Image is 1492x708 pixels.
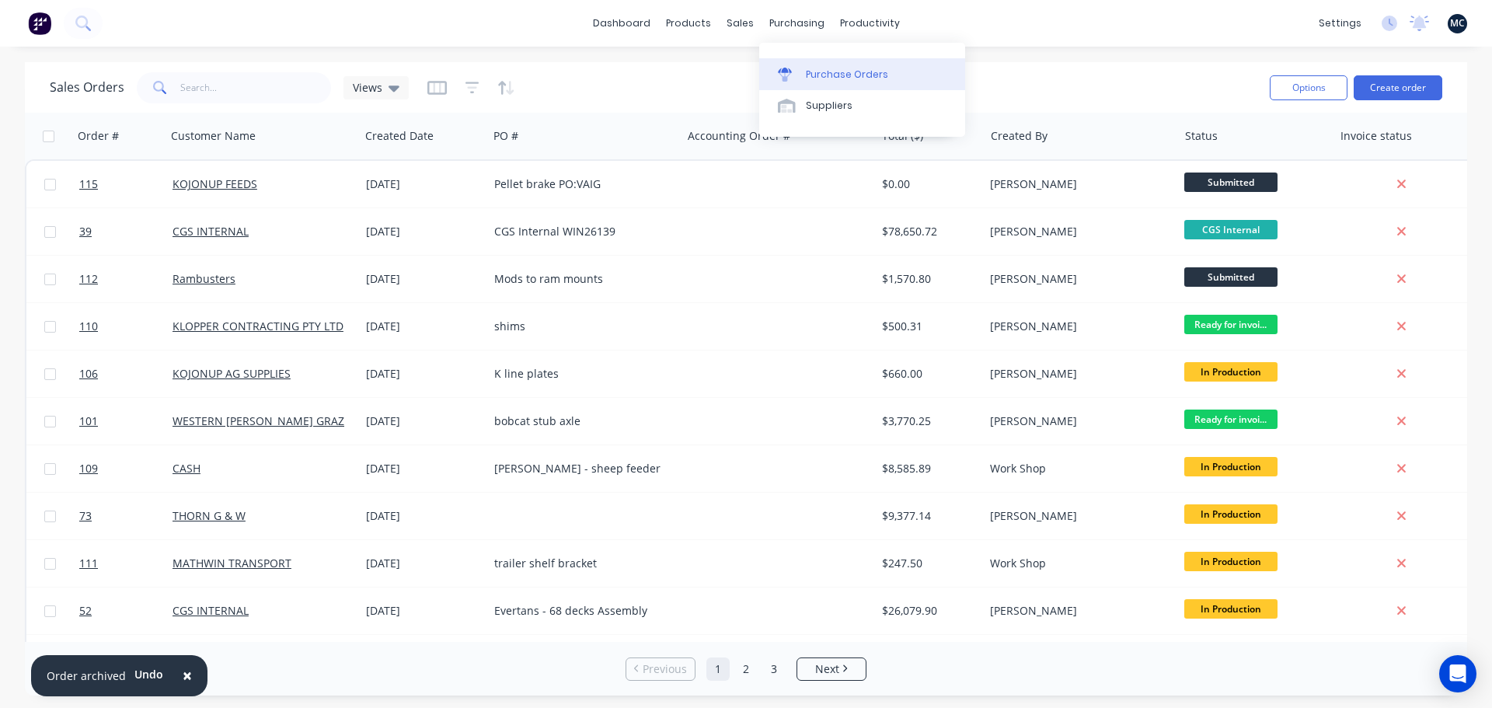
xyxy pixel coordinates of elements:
[990,461,1163,476] div: Work Shop
[494,224,667,239] div: CGS Internal WIN26139
[494,603,667,619] div: Evertans - 68 decks Assembly
[79,508,92,524] span: 73
[494,413,667,429] div: bobcat stub axle
[1340,128,1412,144] div: Invoice status
[47,668,126,684] div: Order archived
[366,603,482,619] div: [DATE]
[167,657,207,695] button: Close
[658,12,719,35] div: products
[882,508,973,524] div: $9,377.14
[1439,655,1476,692] div: Open Intercom Messenger
[50,80,124,95] h1: Sales Orders
[79,224,92,239] span: 39
[173,366,291,381] a: KOJONUP AG SUPPLIES
[79,351,173,397] a: 106
[171,128,256,144] div: Customer Name
[79,256,173,302] a: 112
[990,508,1163,524] div: [PERSON_NAME]
[990,224,1163,239] div: [PERSON_NAME]
[990,271,1163,287] div: [PERSON_NAME]
[366,366,482,382] div: [DATE]
[79,398,173,445] a: 101
[28,12,51,35] img: Factory
[719,12,762,35] div: sales
[990,556,1163,571] div: Work Shop
[882,603,973,619] div: $26,079.90
[797,661,866,677] a: Next page
[882,366,973,382] div: $660.00
[1184,173,1278,192] span: Submitted
[990,319,1163,334] div: [PERSON_NAME]
[991,128,1048,144] div: Created By
[882,224,973,239] div: $78,650.72
[79,588,173,634] a: 52
[1184,599,1278,619] span: In Production
[759,58,965,89] a: Purchase Orders
[1184,220,1278,239] span: CGS Internal
[180,72,332,103] input: Search...
[688,128,790,144] div: Accounting Order #
[882,176,973,192] div: $0.00
[79,445,173,492] a: 109
[1184,267,1278,287] span: Submitted
[494,271,667,287] div: Mods to ram mounts
[882,413,973,429] div: $3,770.25
[494,461,667,476] div: [PERSON_NAME] - sheep feeder
[183,664,192,686] span: ×
[366,176,482,192] div: [DATE]
[882,319,973,334] div: $500.31
[173,603,249,618] a: CGS INTERNAL
[366,319,482,334] div: [DATE]
[762,657,786,681] a: Page 3
[1354,75,1442,100] button: Create order
[366,224,482,239] div: [DATE]
[990,176,1163,192] div: [PERSON_NAME]
[882,271,973,287] div: $1,570.80
[173,271,235,286] a: Rambusters
[1311,12,1369,35] div: settings
[493,128,518,144] div: PO #
[1184,504,1278,524] span: In Production
[494,366,667,382] div: K line plates
[366,271,482,287] div: [DATE]
[173,176,257,191] a: KOJONUP FEEDS
[734,657,758,681] a: Page 2
[990,413,1163,429] div: [PERSON_NAME]
[79,271,98,287] span: 112
[494,556,667,571] div: trailer shelf bracket
[79,366,98,382] span: 106
[494,319,667,334] div: shims
[79,635,173,682] a: 113
[806,68,888,82] div: Purchase Orders
[79,208,173,255] a: 39
[126,663,172,686] button: Undo
[173,461,200,476] a: CASH
[1270,75,1347,100] button: Options
[173,319,343,333] a: KLOPPER CONTRACTING PTY LTD
[832,12,908,35] div: productivity
[79,603,92,619] span: 52
[1184,410,1278,429] span: Ready for invoi...
[79,540,173,587] a: 111
[353,79,382,96] span: Views
[78,128,119,144] div: Order #
[619,657,873,681] ul: Pagination
[626,661,695,677] a: Previous page
[173,556,291,570] a: MATHWIN TRANSPORT
[173,413,364,428] a: WESTERN [PERSON_NAME] GRAZING
[706,657,730,681] a: Page 1 is your current page
[79,461,98,476] span: 109
[366,556,482,571] div: [DATE]
[1184,457,1278,476] span: In Production
[79,413,98,429] span: 101
[79,303,173,350] a: 110
[79,319,98,334] span: 110
[990,366,1163,382] div: [PERSON_NAME]
[1184,552,1278,571] span: In Production
[882,461,973,476] div: $8,585.89
[1450,16,1465,30] span: MC
[759,90,965,121] a: Suppliers
[1185,128,1218,144] div: Status
[365,128,434,144] div: Created Date
[643,661,687,677] span: Previous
